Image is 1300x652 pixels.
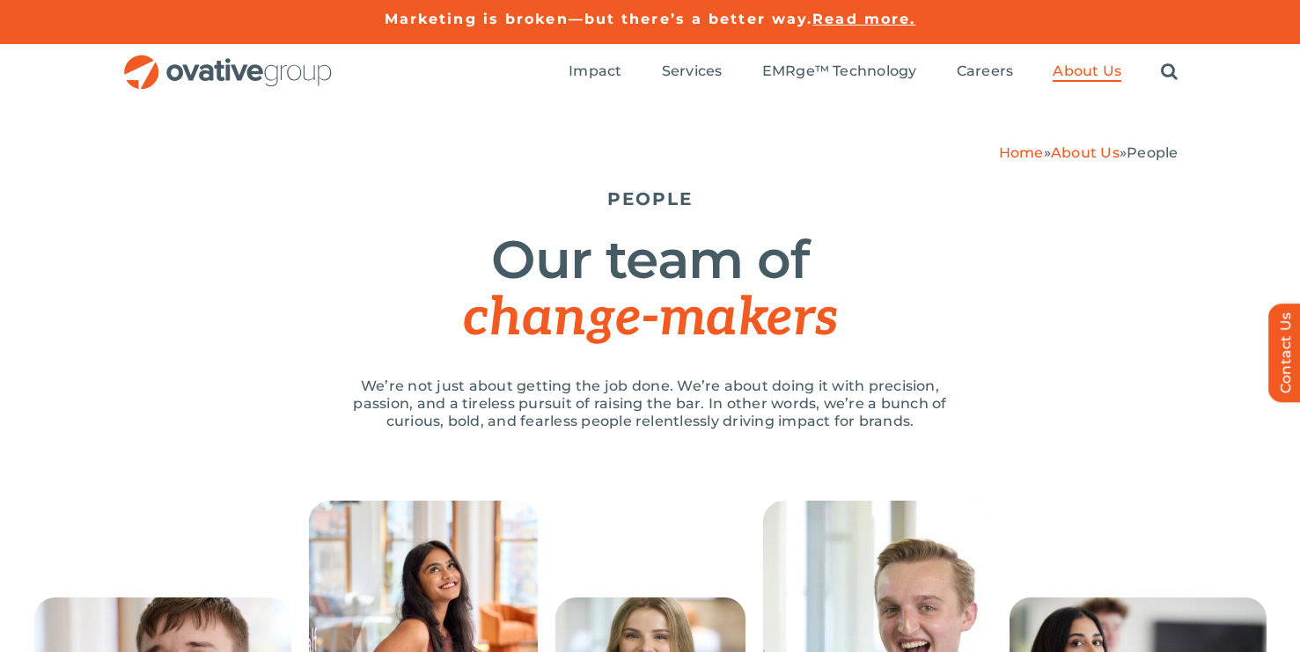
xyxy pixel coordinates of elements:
h5: PEOPLE [122,188,1179,209]
a: OG_Full_horizontal_RGB [122,53,334,70]
a: Marketing is broken—but there’s a better way. [385,11,813,27]
nav: Menu [569,44,1178,100]
span: Impact [569,62,621,80]
span: EMRge™ Technology [762,62,917,80]
p: We’re not just about getting the job done. We’re about doing it with precision, passion, and a ti... [334,377,967,430]
a: About Us [1051,144,1120,161]
a: Careers [957,62,1014,82]
a: EMRge™ Technology [762,62,917,82]
span: Careers [957,62,1014,80]
a: Search [1161,62,1178,82]
span: About Us [1053,62,1121,80]
span: » » [999,144,1179,161]
a: About Us [1053,62,1121,82]
span: change-makers [463,287,836,350]
h1: Our team of [122,231,1179,347]
a: Services [662,62,723,82]
a: Home [999,144,1044,161]
span: People [1127,144,1178,161]
a: Impact [569,62,621,82]
span: Services [662,62,723,80]
a: Read more. [812,11,915,27]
